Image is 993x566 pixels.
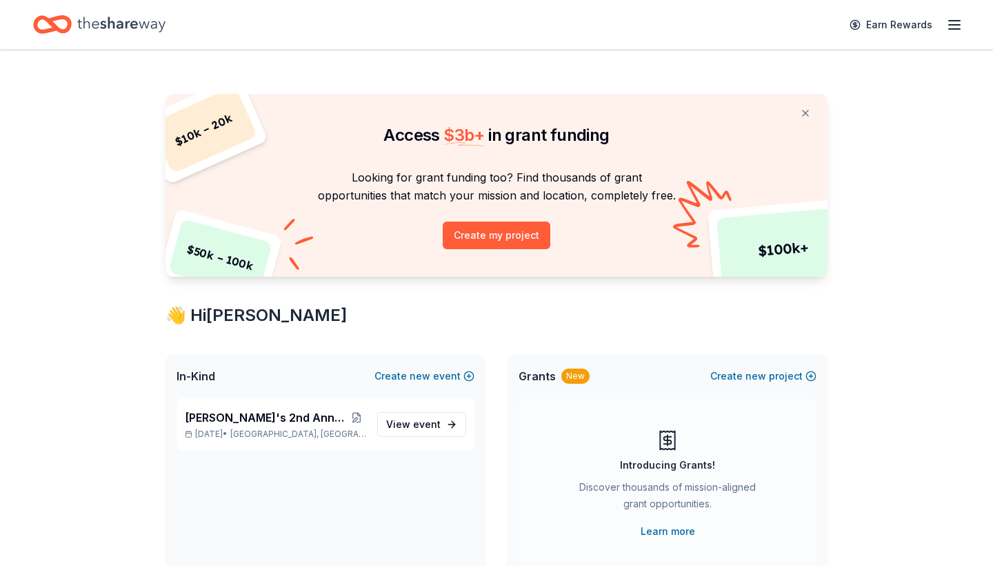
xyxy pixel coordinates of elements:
span: [GEOGRAPHIC_DATA], [GEOGRAPHIC_DATA] [230,429,366,440]
a: Home [33,8,165,41]
a: Earn Rewards [841,12,941,37]
span: In-Kind [177,368,215,384]
span: new [410,368,430,384]
a: Learn more [641,523,695,540]
button: Createnewproject [710,368,816,384]
span: View [386,416,441,433]
span: event [413,418,441,430]
div: New [561,369,590,384]
div: 👋 Hi [PERSON_NAME] [165,304,827,326]
p: Looking for grant funding too? Find thousands of grant opportunities that match your mission and ... [182,168,811,205]
span: Access in grant funding [383,125,609,145]
button: Create my project [443,222,550,249]
button: Createnewevent [374,368,474,384]
div: Introducing Grants! [620,457,715,474]
span: new [745,368,766,384]
a: View event [377,412,466,437]
div: Discover thousands of mission-aligned grant opportunities. [574,479,761,518]
div: $ 10k – 20k [150,86,258,174]
span: Grants [519,368,556,384]
p: [DATE] • [185,429,366,440]
span: [PERSON_NAME]'s 2nd Annual [DATE] Ball [185,409,347,426]
span: $ 3b + [443,125,485,145]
